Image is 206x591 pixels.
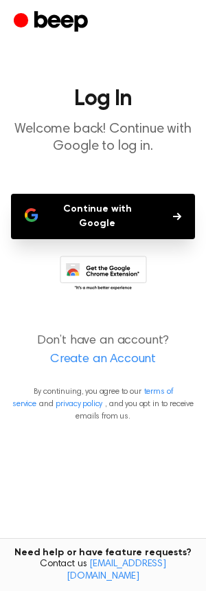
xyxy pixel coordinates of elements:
[11,194,195,239] button: Continue with Google
[14,9,91,36] a: Beep
[11,88,195,110] h1: Log In
[14,350,192,369] a: Create an Account
[11,121,195,155] p: Welcome back! Continue with Google to log in.
[11,386,195,423] p: By continuing, you agree to our and , and you opt in to receive emails from us.
[8,559,198,583] span: Contact us
[56,400,102,408] a: privacy policy
[67,559,166,581] a: [EMAIL_ADDRESS][DOMAIN_NAME]
[11,332,195,369] p: Don’t have an account?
